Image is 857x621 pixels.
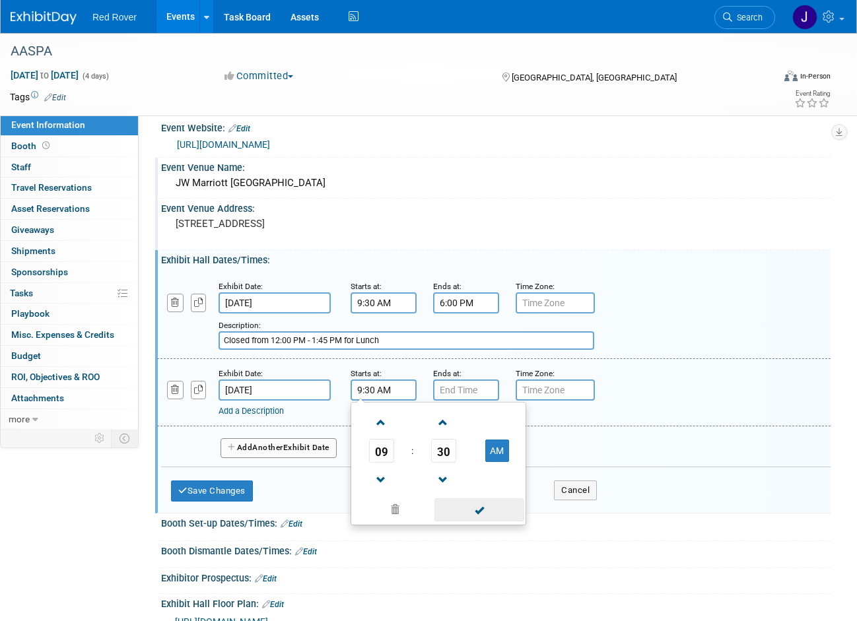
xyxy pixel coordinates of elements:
[11,119,85,130] span: Event Information
[219,369,263,378] small: Exhibit Date:
[10,288,33,298] span: Tasks
[255,574,277,583] a: Edit
[161,568,831,585] div: Exhibitor Prospectus:
[433,369,462,378] small: Ends at:
[171,173,821,193] div: JW Marriott [GEOGRAPHIC_DATA]
[10,90,66,104] td: Tags
[1,388,138,409] a: Attachments
[714,6,775,29] a: Search
[1,262,138,282] a: Sponsorships
[177,139,270,150] a: [URL][DOMAIN_NAME]
[11,203,90,214] span: Asset Reservations
[485,440,509,462] button: AM
[11,372,100,382] span: ROI, Objectives & ROO
[9,414,30,424] span: more
[1,136,138,156] a: Booth
[219,282,263,291] small: Exhibit Date:
[433,292,499,313] input: End Time
[44,93,66,102] a: Edit
[732,13,763,22] span: Search
[1,220,138,240] a: Giveaways
[219,379,331,401] input: Date
[1,283,138,304] a: Tasks
[219,406,284,416] a: Add a Description
[11,267,68,277] span: Sponsorships
[11,162,31,172] span: Staff
[1,304,138,324] a: Playbook
[161,199,831,215] div: Event Venue Address:
[351,379,417,401] input: Start Time
[252,443,283,452] span: Another
[516,282,555,291] small: Time Zone:
[221,438,337,458] button: AddAnotherExhibit Date
[1,115,138,135] a: Event Information
[1,346,138,366] a: Budget
[219,321,261,330] small: Description:
[161,513,831,531] div: Booth Set-up Dates/Times:
[710,69,831,88] div: Event Format
[351,369,382,378] small: Starts at:
[369,463,394,496] a: Decrement Hour
[516,292,595,313] input: Time Zone
[161,158,831,174] div: Event Venue Name:
[262,600,284,609] a: Edit
[176,218,426,230] pre: [STREET_ADDRESS]
[431,439,456,463] span: Pick Minute
[92,12,137,22] span: Red Rover
[171,480,253,502] button: Save Changes
[11,182,92,193] span: Travel Reservations
[11,245,55,256] span: Shipments
[11,11,77,24] img: ExhibitDay
[1,241,138,261] a: Shipments
[81,72,109,81] span: (4 days)
[11,224,54,235] span: Giveaways
[1,409,138,430] a: more
[11,141,52,151] span: Booth
[40,141,52,150] span: Booth not reserved yet
[161,250,831,267] div: Exhibit Hall Dates/Times:
[38,70,51,81] span: to
[1,157,138,178] a: Staff
[800,71,831,81] div: In-Person
[161,541,831,558] div: Booth Dismantle Dates/Times:
[792,5,817,30] img: Jess Cobello
[516,369,555,378] small: Time Zone:
[512,73,677,82] span: [GEOGRAPHIC_DATA], [GEOGRAPHIC_DATA]
[161,594,831,611] div: Exhibit Hall Floor Plan:
[433,379,499,401] input: End Time
[794,90,830,97] div: Event Rating
[351,292,417,313] input: Start Time
[11,393,64,403] span: Attachments
[351,282,382,291] small: Starts at:
[434,502,525,520] a: Done
[369,405,394,439] a: Increment Hour
[6,40,761,63] div: AASPA
[281,519,302,529] a: Edit
[784,71,798,81] img: Format-Inperson.png
[219,292,331,313] input: Date
[11,329,114,340] span: Misc. Expenses & Credits
[433,282,462,291] small: Ends at:
[88,430,112,447] td: Personalize Event Tab Strip
[1,178,138,198] a: Travel Reservations
[1,367,138,387] a: ROI, Objectives & ROO
[409,439,416,463] td: :
[11,308,50,319] span: Playbook
[112,430,139,447] td: Toggle Event Tabs
[10,69,79,81] span: [DATE] [DATE]
[220,69,298,83] button: Committed
[295,547,317,556] a: Edit
[554,480,597,500] button: Cancel
[1,325,138,345] a: Misc. Expenses & Credits
[431,405,456,439] a: Increment Minute
[516,379,595,401] input: Time Zone
[431,463,456,496] a: Decrement Minute
[228,124,250,133] a: Edit
[354,501,436,519] a: Clear selection
[219,331,594,350] input: Description
[161,118,831,135] div: Event Website:
[1,199,138,219] a: Asset Reservations
[11,350,41,361] span: Budget
[369,439,394,463] span: Pick Hour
